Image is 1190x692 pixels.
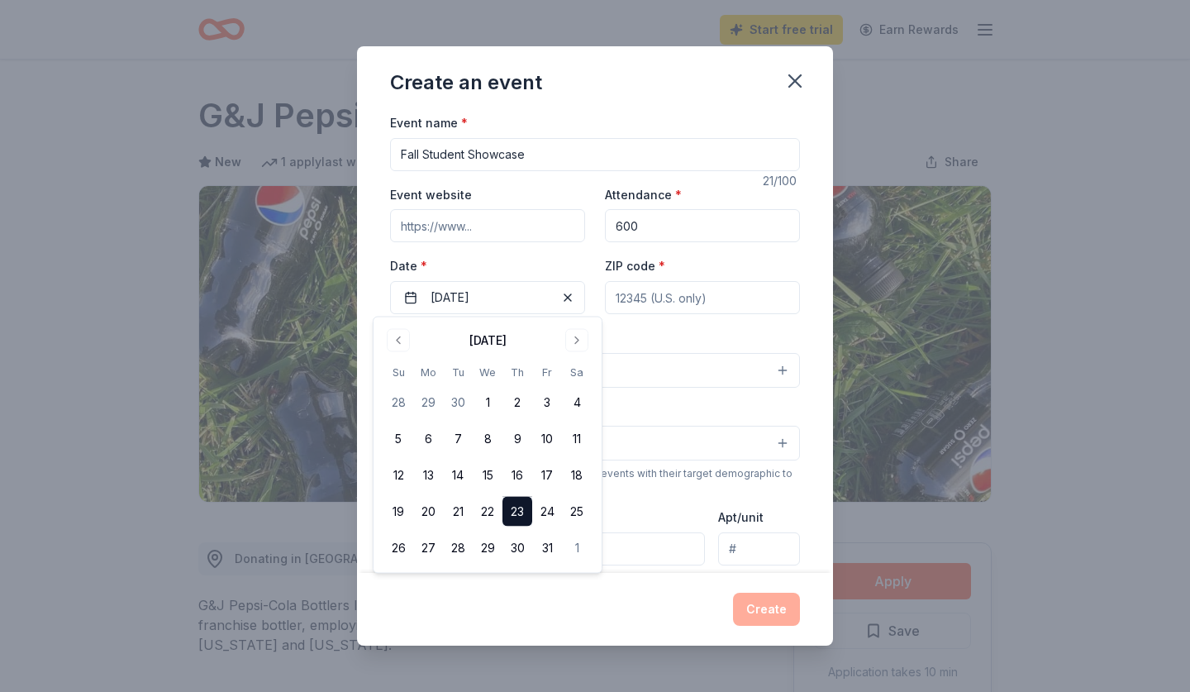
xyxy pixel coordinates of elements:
button: 25 [562,497,592,527]
button: Go to previous month [387,329,410,352]
label: Event website [390,187,472,203]
button: 21 [443,497,473,527]
button: 28 [443,533,473,563]
th: Saturday [562,364,592,381]
button: 31 [532,533,562,563]
button: 2 [502,388,532,418]
button: 6 [413,424,443,454]
button: 16 [502,461,532,490]
button: 27 [413,533,443,563]
button: 7 [443,424,473,454]
button: 15 [473,461,502,490]
label: Event name [390,115,468,131]
button: 10 [532,424,562,454]
button: 30 [502,533,532,563]
input: Spring Fundraiser [390,138,800,171]
button: 20 [413,497,443,527]
th: Tuesday [443,364,473,381]
button: 1 [562,533,592,563]
button: Go to next month [565,329,588,352]
button: [DATE] [390,281,585,314]
th: Monday [413,364,443,381]
button: 17 [532,461,562,490]
label: Date [390,258,585,274]
button: 29 [473,533,502,563]
button: 28 [383,388,413,418]
button: 18 [562,461,592,490]
input: 12345 (U.S. only) [605,281,800,314]
label: Apt/unit [718,509,764,526]
button: 30 [443,388,473,418]
button: 26 [383,533,413,563]
button: 24 [532,497,562,527]
button: 11 [562,424,592,454]
div: Create an event [390,69,542,96]
button: 1 [473,388,502,418]
button: 9 [502,424,532,454]
th: Friday [532,364,562,381]
div: [DATE] [469,331,507,351]
button: 5 [383,424,413,454]
th: Thursday [502,364,532,381]
button: 12 [383,461,413,490]
label: ZIP code [605,258,665,274]
th: Wednesday [473,364,502,381]
button: 29 [413,388,443,418]
div: 21 /100 [763,171,800,191]
th: Sunday [383,364,413,381]
button: 23 [502,497,532,527]
button: 3 [532,388,562,418]
button: 22 [473,497,502,527]
input: 20 [605,209,800,242]
label: Attendance [605,187,682,203]
button: 19 [383,497,413,527]
button: 4 [562,388,592,418]
button: 14 [443,461,473,490]
input: https://www... [390,209,585,242]
button: 13 [413,461,443,490]
input: # [718,532,800,566]
button: 8 [473,424,502,454]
